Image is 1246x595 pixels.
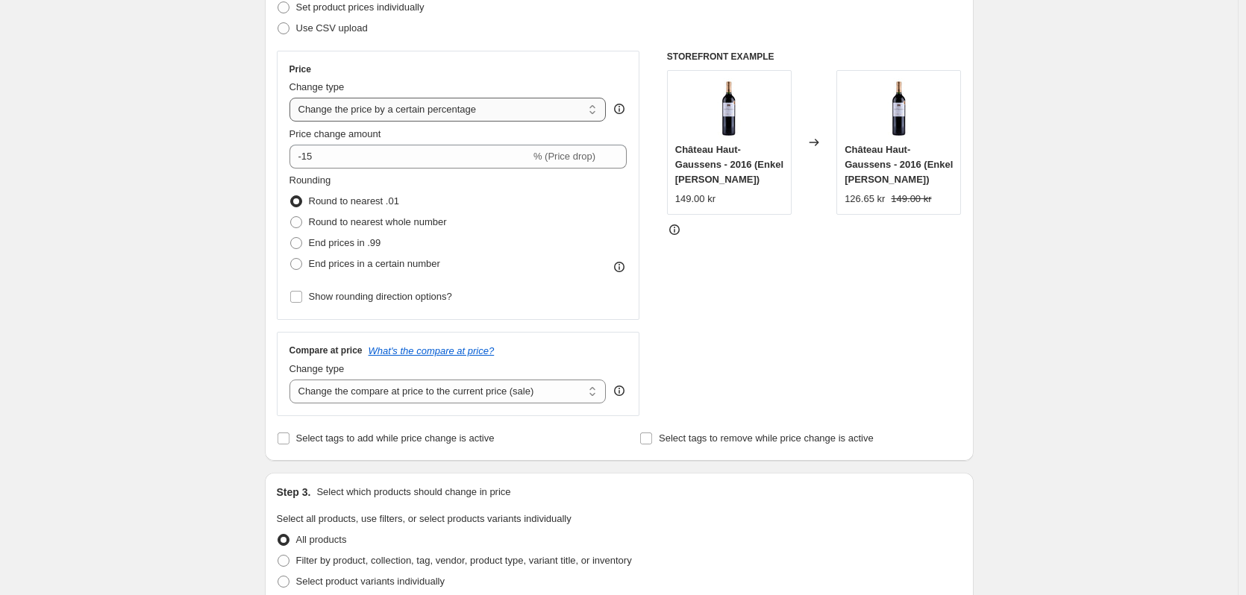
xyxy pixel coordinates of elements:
span: Select tags to add while price change is active [296,432,495,444]
input: -15 [289,145,530,169]
span: % (Price drop) [533,151,595,162]
h2: Step 3. [277,485,311,500]
h6: STOREFRONT EXAMPLE [667,51,962,63]
strike: 149.00 kr [891,192,931,207]
span: Select tags to remove while price change is active [659,432,874,444]
span: Use CSV upload [296,22,368,34]
span: Filter by product, collection, tag, vendor, product type, variant title, or inventory [296,555,632,566]
div: 149.00 kr [675,192,716,207]
span: Set product prices individually [296,1,425,13]
span: End prices in a certain number [309,258,440,269]
div: help [612,383,627,398]
span: Round to nearest whole number [309,216,447,227]
span: Change type [289,81,345,92]
span: Château Haut-Gaussens - 2016 (Enkel [PERSON_NAME]) [675,144,783,185]
span: Select all products, use filters, or select products variants individually [277,513,572,524]
span: Round to nearest .01 [309,195,399,207]
img: ChateauHaut-Gaussens-2016_vh0488_80x.jpg [699,78,759,138]
div: help [612,101,627,116]
h3: Price [289,63,311,75]
span: Show rounding direction options? [309,291,452,302]
p: Select which products should change in price [316,485,510,500]
span: Price change amount [289,128,381,139]
img: ChateauHaut-Gaussens-2016_vh0488_80x.jpg [869,78,929,138]
span: Château Haut-Gaussens - 2016 (Enkel [PERSON_NAME]) [845,144,953,185]
span: Change type [289,363,345,374]
h3: Compare at price [289,344,363,356]
span: Select product variants individually [296,576,445,587]
span: End prices in .99 [309,237,381,248]
span: All products [296,534,347,545]
span: Rounding [289,174,331,186]
div: 126.65 kr [845,192,885,207]
button: What's the compare at price? [369,345,495,356]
